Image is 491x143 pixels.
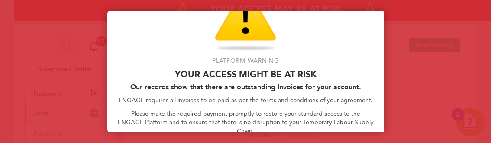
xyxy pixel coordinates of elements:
h2: Our records show that there are outstanding Invoices for your account. [118,83,374,91]
p: Your access might be at risk [118,69,374,79]
p: Please make the required payment promptly to restore your standard access to the ENGAGE Platform ... [118,110,374,135]
p: Platform Warning [118,57,374,65]
p: ENGAGE requires all invoices to be paid as per the terms and conditions of your agreement. [118,96,374,105]
div: Access At Risk [107,11,384,132]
